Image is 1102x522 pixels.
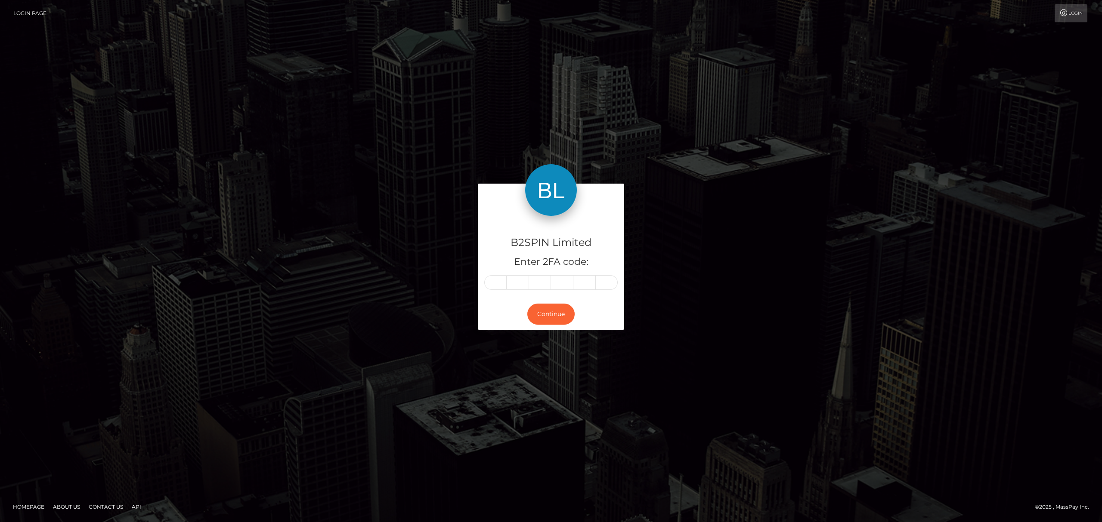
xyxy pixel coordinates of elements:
a: Contact Us [85,500,127,513]
a: About Us [50,500,84,513]
div: © 2025 , MassPay Inc. [1035,502,1096,512]
img: B2SPIN Limited [525,164,577,216]
a: Login [1055,4,1087,22]
h5: Enter 2FA code: [484,255,618,269]
a: Login Page [13,4,46,22]
h4: B2SPIN Limited [484,235,618,250]
button: Continue [527,304,575,325]
a: API [128,500,145,513]
a: Homepage [9,500,48,513]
